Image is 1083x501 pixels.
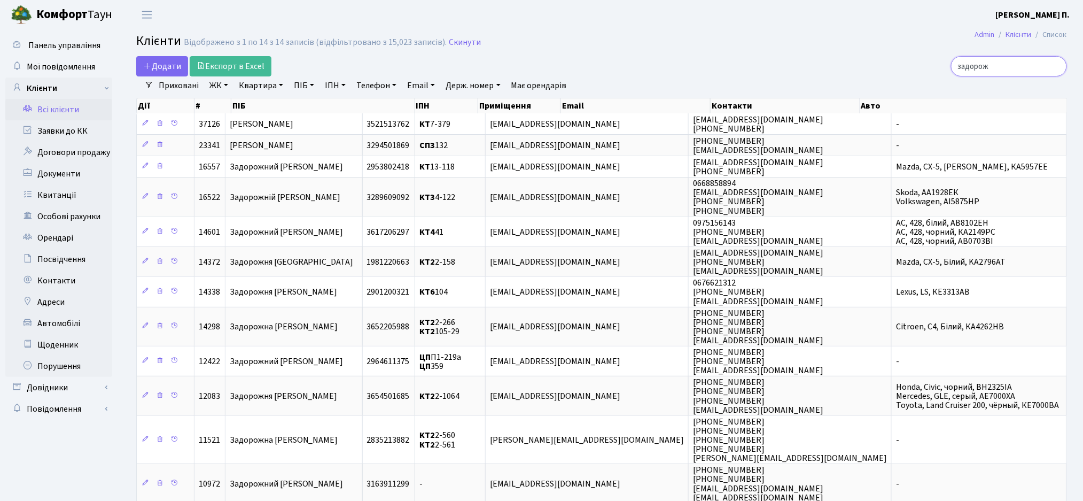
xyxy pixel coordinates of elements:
[199,321,220,333] span: 14298
[27,61,95,73] span: Мої повідомлення
[693,157,823,178] span: [EMAIL_ADDRESS][DOMAIN_NAME] [PHONE_NUMBER]
[419,390,435,402] b: КТ2
[419,317,435,328] b: КТ2
[230,161,344,173] span: Задорожний [PERSON_NAME]
[1032,29,1067,41] li: Список
[419,161,455,173] span: 13-118
[199,191,220,203] span: 16522
[693,416,887,464] span: [PHONE_NUMBER] [PHONE_NUMBER] [PHONE_NUMBER] [PHONE_NUMBER] [PERSON_NAME][EMAIL_ADDRESS][DOMAIN_N...
[230,118,293,130] span: [PERSON_NAME]
[896,478,899,490] span: -
[693,247,823,277] span: [EMAIL_ADDRESS][DOMAIN_NAME] [PHONE_NUMBER] [EMAIL_ADDRESS][DOMAIN_NAME]
[230,226,344,238] span: Задорожний [PERSON_NAME]
[5,99,112,120] a: Всі клієнти
[419,326,435,337] b: КТ2
[231,98,415,113] th: ПІБ
[5,120,112,142] a: Заявки до КК
[490,356,620,367] span: [EMAIL_ADDRESS][DOMAIN_NAME]
[190,56,271,76] a: Експорт в Excel
[230,478,344,490] span: Задорожний [PERSON_NAME]
[490,226,620,238] span: [EMAIL_ADDRESS][DOMAIN_NAME]
[490,321,620,333] span: [EMAIL_ADDRESS][DOMAIN_NAME]
[490,118,620,130] span: [EMAIL_ADDRESS][DOMAIN_NAME]
[419,256,455,268] span: 2-158
[419,226,435,238] b: КТ4
[693,114,823,135] span: [EMAIL_ADDRESS][DOMAIN_NAME] [PHONE_NUMBER]
[352,76,401,95] a: Телефон
[230,356,344,367] span: Задорожний [PERSON_NAME]
[693,376,823,415] span: [PHONE_NUMBER] [PHONE_NUMBER] [PHONE_NUMBER] [EMAIL_ADDRESS][DOMAIN_NAME]
[5,313,112,334] a: Автомобілі
[896,287,970,298] span: Lexus, LS, КЕ3313АВ
[136,32,181,50] span: Клієнти
[321,76,350,95] a: ІПН
[367,140,410,151] span: 3294501869
[367,478,410,490] span: 3163911299
[28,40,100,51] span: Панель управління
[419,317,459,337] span: 2-266 105-29
[419,161,430,173] b: КТ
[367,434,410,446] span: 2835213882
[5,78,112,99] a: Клієнти
[419,118,450,130] span: 7-379
[5,398,112,420] a: Повідомлення
[367,118,410,130] span: 3521513762
[419,256,435,268] b: КТ2
[996,9,1070,21] a: [PERSON_NAME] П.
[419,439,435,451] b: КТ2
[449,37,481,48] a: Скинути
[199,390,220,402] span: 12083
[951,56,1067,76] input: Пошук...
[184,37,447,48] div: Відображено з 1 по 14 з 14 записів (відфільтровано з 15,023 записів).
[367,256,410,268] span: 1981220663
[975,29,995,40] a: Admin
[419,351,431,363] b: ЦП
[419,360,431,372] b: ЦП
[693,277,823,307] span: 0676621312 [PHONE_NUMBER] [EMAIL_ADDRESS][DOMAIN_NAME]
[137,98,194,113] th: Дії
[419,191,455,203] span: 4-122
[199,140,220,151] span: 23341
[5,35,112,56] a: Панель управління
[5,356,112,377] a: Порушення
[896,161,1048,173] span: Mazda, CX-5, [PERSON_NAME], КА5957ЕЕ
[896,187,979,207] span: Skoda, АА1928ЕК Volkswagen, АІ5875НР
[860,98,1068,113] th: Авто
[441,76,504,95] a: Держ. номер
[36,6,88,23] b: Комфорт
[896,140,899,151] span: -
[230,256,354,268] span: Задорожня [GEOGRAPHIC_DATA]
[367,226,410,238] span: 3617206297
[490,287,620,298] span: [EMAIL_ADDRESS][DOMAIN_NAME]
[5,270,112,291] a: Контакти
[367,321,410,333] span: 3652205988
[5,249,112,270] a: Посвідчення
[134,6,160,24] button: Переключити навігацію
[1006,29,1032,40] a: Клієнти
[230,140,293,151] span: [PERSON_NAME]
[693,217,823,247] span: 0975156143 [PHONE_NUMBER] [EMAIL_ADDRESS][DOMAIN_NAME]
[230,434,338,446] span: Задорожна [PERSON_NAME]
[230,390,338,402] span: Задорожня [PERSON_NAME]
[896,381,1059,411] span: Honda, Civic, чорний, ВН2325ІА Mercedes, GLE, серый, АЕ7000ХА Toyota, Land Cruiser 200, чёрный, К...
[419,287,435,298] b: КТ6
[478,98,561,113] th: Приміщення
[490,434,684,446] span: [PERSON_NAME][EMAIL_ADDRESS][DOMAIN_NAME]
[490,478,620,490] span: [EMAIL_ADDRESS][DOMAIN_NAME]
[896,217,995,247] span: AC, 428, білий, АВ8102ЕН AC, 428, чорний, КА2149РС AC, 428, чорний, АВ0703ВІ
[693,307,823,346] span: [PHONE_NUMBER] [PHONE_NUMBER] [PHONE_NUMBER] [EMAIL_ADDRESS][DOMAIN_NAME]
[36,6,112,24] span: Таун
[419,140,435,151] b: СП3
[896,256,1006,268] span: Mazda, CX-5, Білий, KA2796AT
[290,76,318,95] a: ПІБ
[419,430,435,442] b: КТ2
[205,76,232,95] a: ЖК
[367,161,410,173] span: 2953802418
[199,434,220,446] span: 11521
[367,356,410,367] span: 2964611375
[711,98,860,113] th: Контакти
[415,98,478,113] th: ІПН
[419,390,459,402] span: 2-1064
[896,434,899,446] span: -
